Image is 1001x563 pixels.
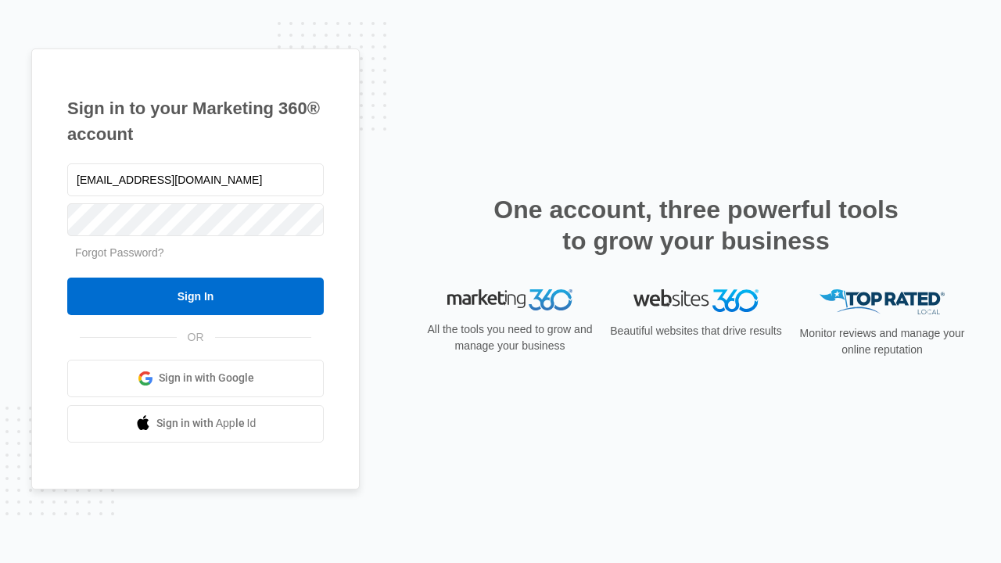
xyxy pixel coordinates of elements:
[67,278,324,315] input: Sign In
[447,289,572,311] img: Marketing 360
[75,246,164,259] a: Forgot Password?
[67,163,324,196] input: Email
[67,405,324,443] a: Sign in with Apple Id
[489,194,903,256] h2: One account, three powerful tools to grow your business
[820,289,945,315] img: Top Rated Local
[633,289,759,312] img: Websites 360
[795,325,970,358] p: Monitor reviews and manage your online reputation
[177,329,215,346] span: OR
[67,360,324,397] a: Sign in with Google
[67,95,324,147] h1: Sign in to your Marketing 360® account
[608,323,784,339] p: Beautiful websites that drive results
[156,415,257,432] span: Sign in with Apple Id
[422,321,597,354] p: All the tools you need to grow and manage your business
[159,370,254,386] span: Sign in with Google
